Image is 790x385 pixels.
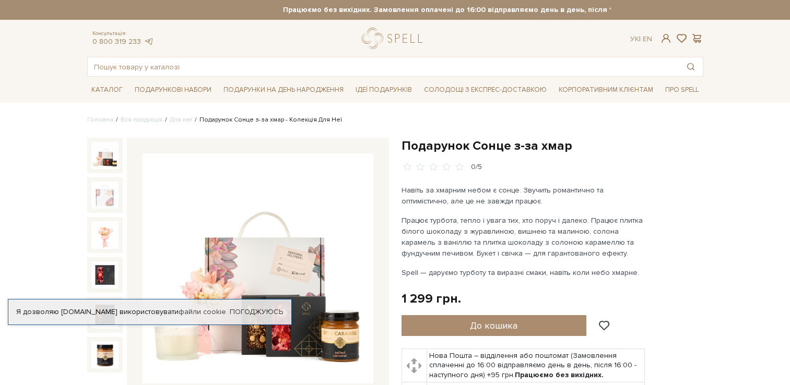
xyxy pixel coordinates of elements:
[661,82,703,98] span: Про Spell
[351,82,416,98] span: Ідеї подарунків
[555,81,657,99] a: Корпоративним клієнтам
[192,115,342,125] li: Подарунок Сонце з-за хмар - Колекція Для Неї
[92,37,141,46] a: 0 800 319 233
[679,57,703,76] button: Пошук товару у каталозі
[91,142,119,169] img: Подарунок Сонце з-за хмар
[131,82,216,98] span: Подарункові набори
[88,57,679,76] input: Пошук товару у каталозі
[92,30,154,37] span: Консультація:
[402,291,461,307] div: 1 299 грн.
[179,307,226,316] a: файли cookie
[402,315,587,336] button: До кошика
[427,349,644,382] td: Нова Пошта – відділення або поштомат (Замовлення сплаченні до 16:00 відправляємо день в день, піс...
[402,215,646,259] p: Працює турбота, тепло і увага тих, хто поруч і далеко. Працює плитка білого шоколаду з журавлиною...
[470,320,517,331] span: До кошика
[362,28,427,49] a: logo
[121,116,162,124] a: Вся продукція
[8,307,291,317] div: Я дозволяю [DOMAIN_NAME] використовувати
[643,34,652,43] a: En
[402,267,646,278] p: Spell — даруємо турботу та виразні смаки, навіть коли небо хмарне.
[402,138,703,154] h1: Подарунок Сонце з-за хмар
[639,34,641,43] span: |
[219,82,348,98] span: Подарунки на День народження
[471,162,482,172] div: 0/5
[420,81,551,99] a: Солодощі з експрес-доставкою
[402,185,646,207] p: Навіть за хмарним небом є сонце. Звучить романтично та оптимістично, але це не завжди працює.
[87,82,127,98] span: Каталог
[91,182,119,209] img: Подарунок Сонце з-за хмар
[143,153,373,384] img: Подарунок Сонце з-за хмар
[91,221,119,248] img: Подарунок Сонце з-за хмар
[170,116,192,124] a: Для неї
[87,116,113,124] a: Головна
[91,341,119,368] img: Подарунок Сонце з-за хмар
[630,34,652,44] div: Ук
[230,307,283,317] a: Погоджуюсь
[515,370,604,379] b: Працюємо без вихідних.
[144,37,154,46] a: telegram
[91,261,119,288] img: Подарунок Сонце з-за хмар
